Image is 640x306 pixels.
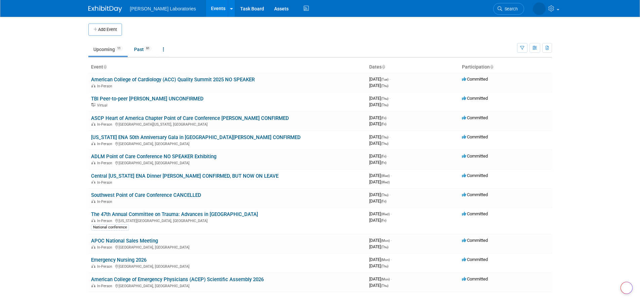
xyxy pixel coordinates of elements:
span: (Fri) [381,219,386,222]
span: [DATE] [369,160,386,165]
span: (Thu) [381,264,388,268]
span: [DATE] [369,218,386,223]
span: (Mon) [381,239,390,243]
span: (Thu) [381,142,388,145]
span: In-Person [97,180,114,185]
span: [DATE] [369,141,388,146]
span: [DATE] [369,211,392,216]
span: In-Person [97,161,114,165]
span: [DATE] [369,115,388,120]
span: (Fri) [381,155,386,158]
a: Southwest Point of Care Conference CANCELLED [91,192,201,198]
span: [DATE] [369,179,390,184]
span: (Mon) [381,258,390,262]
span: In-Person [97,264,114,269]
img: ExhibitDay [88,6,122,12]
span: Committed [462,115,488,120]
span: 11 [115,46,123,51]
a: TBI Peer-to-peer [PERSON_NAME] UNCONFIRMED [91,96,204,102]
a: Emergency Nursing 2026 [91,257,146,263]
span: [DATE] [369,192,390,197]
div: [GEOGRAPHIC_DATA][US_STATE], [GEOGRAPHIC_DATA] [91,121,364,127]
img: In-Person Event [91,264,95,268]
span: - [387,115,388,120]
span: - [387,154,388,159]
span: [DATE] [369,257,392,262]
span: (Thu) [381,193,388,197]
img: In-Person Event [91,142,95,145]
span: In-Person [97,284,114,288]
a: American College of Emergency Physicians (ACEP) Scientific Assembly 2026 [91,276,264,282]
span: Search [502,6,518,11]
div: National conference [91,224,129,230]
span: Committed [462,276,488,281]
a: The 47th Annual Committee on Trauma: Advances in [GEOGRAPHIC_DATA] [91,211,258,217]
span: (Fri) [381,200,386,203]
th: Event [88,61,367,73]
span: (Fri) [381,116,386,120]
div: [GEOGRAPHIC_DATA], [GEOGRAPHIC_DATA] [91,160,364,165]
span: - [389,134,390,139]
span: In-Person [97,219,114,223]
a: ASCP Heart of America Chapter Point of Care Conference [PERSON_NAME] CONFIRMED [91,115,289,121]
span: - [391,276,392,281]
img: Virtual Event [91,103,95,106]
span: (Wed) [381,212,390,216]
img: In-Person Event [91,284,95,287]
span: [DATE] [369,121,386,126]
span: In-Person [97,200,114,204]
span: Committed [462,134,488,139]
span: - [389,192,390,197]
span: Committed [462,77,488,82]
img: In-Person Event [91,122,95,126]
div: [GEOGRAPHIC_DATA], [GEOGRAPHIC_DATA] [91,244,364,250]
img: In-Person Event [91,245,95,249]
span: [DATE] [369,199,386,204]
a: Sort by Participation Type [490,64,493,70]
span: [DATE] [369,276,392,281]
span: (Mon) [381,277,390,281]
a: American College of Cardiology (ACC) Quality Summit 2025 NO SPEAKER [91,77,255,83]
span: (Wed) [381,174,390,178]
span: (Thu) [381,97,388,100]
th: Participation [459,61,552,73]
span: [DATE] [369,283,388,288]
th: Dates [367,61,459,73]
span: Committed [462,211,488,216]
span: (Thu) [381,284,388,288]
span: - [389,96,390,101]
span: [DATE] [369,173,392,178]
span: [PERSON_NAME] Laboratories [130,6,196,11]
span: (Thu) [381,84,388,88]
img: In-Person Event [91,200,95,203]
span: - [391,238,392,243]
span: - [391,257,392,262]
a: [US_STATE] ENA 50th Anniversary Gala in [GEOGRAPHIC_DATA][PERSON_NAME] CONFIRMED [91,134,301,140]
a: Search [493,3,524,15]
span: [DATE] [369,96,390,101]
span: In-Person [97,142,114,146]
span: Committed [462,192,488,197]
span: [DATE] [369,83,388,88]
span: Committed [462,173,488,178]
span: [DATE] [369,238,392,243]
span: In-Person [97,122,114,127]
span: (Fri) [381,161,386,165]
span: (Thu) [381,135,388,139]
span: (Thu) [381,103,388,107]
span: - [391,211,392,216]
a: Sort by Event Name [103,64,106,70]
span: In-Person [97,84,114,88]
div: [US_STATE][GEOGRAPHIC_DATA], [GEOGRAPHIC_DATA] [91,218,364,223]
img: In-Person Event [91,180,95,184]
span: Committed [462,96,488,101]
span: (Tue) [381,78,388,81]
img: Tisha Davis [533,2,546,15]
a: Upcoming11 [88,43,128,56]
a: Sort by Start Date [382,64,385,70]
span: (Wed) [381,180,390,184]
span: [DATE] [369,154,388,159]
span: Committed [462,257,488,262]
a: ADLM Point of Care Conference NO SPEAKER Exhibiting [91,154,216,160]
span: - [389,77,390,82]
